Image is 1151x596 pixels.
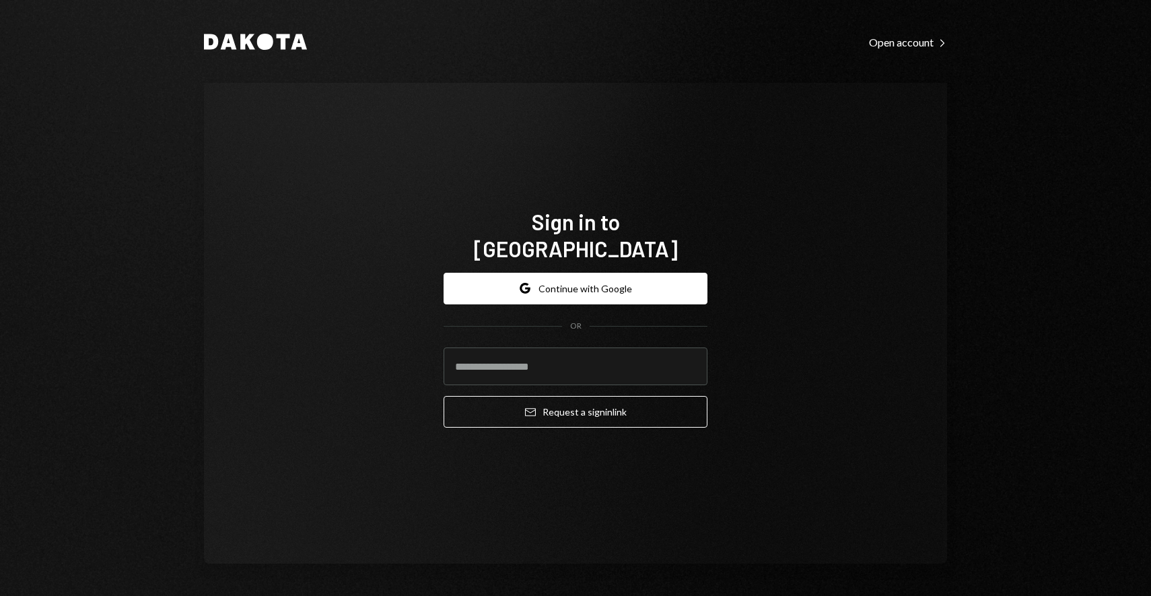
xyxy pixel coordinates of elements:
button: Request a signinlink [444,396,707,428]
div: OR [570,321,582,332]
h1: Sign in to [GEOGRAPHIC_DATA] [444,208,707,262]
div: Open account [869,36,947,49]
button: Continue with Google [444,273,707,304]
a: Open account [869,34,947,49]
